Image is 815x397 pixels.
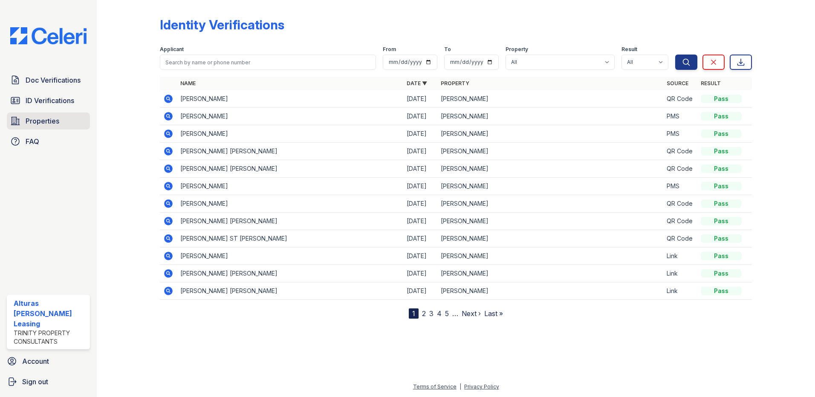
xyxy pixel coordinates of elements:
[701,217,742,225] div: Pass
[663,178,697,195] td: PMS
[462,309,481,318] a: Next ›
[403,195,437,213] td: [DATE]
[422,309,426,318] a: 2
[445,309,449,318] a: 5
[160,46,184,53] label: Applicant
[403,265,437,282] td: [DATE]
[437,213,664,230] td: [PERSON_NAME]
[701,164,742,173] div: Pass
[701,269,742,278] div: Pass
[14,298,87,329] div: Alturas [PERSON_NAME] Leasing
[621,46,637,53] label: Result
[701,147,742,155] div: Pass
[437,125,664,143] td: [PERSON_NAME]
[667,80,688,86] a: Source
[177,90,403,108] td: [PERSON_NAME]
[663,265,697,282] td: Link
[403,213,437,230] td: [DATE]
[663,213,697,230] td: QR Code
[3,353,93,370] a: Account
[701,199,742,208] div: Pass
[701,252,742,260] div: Pass
[484,309,503,318] a: Last »
[177,195,403,213] td: [PERSON_NAME]
[663,143,697,160] td: QR Code
[701,129,742,138] div: Pass
[7,72,90,89] a: Doc Verifications
[437,265,664,282] td: [PERSON_NAME]
[663,90,697,108] td: QR Code
[26,116,59,126] span: Properties
[437,90,664,108] td: [PERSON_NAME]
[177,247,403,265] td: [PERSON_NAME]
[701,112,742,121] div: Pass
[437,230,664,247] td: [PERSON_NAME]
[409,308,419,319] div: 1
[160,55,376,70] input: Search by name or phone number
[663,230,697,247] td: QR Code
[403,247,437,265] td: [DATE]
[177,213,403,230] td: [PERSON_NAME] [PERSON_NAME]
[663,108,697,125] td: PMS
[429,309,434,318] a: 3
[701,80,721,86] a: Result
[403,90,437,108] td: [DATE]
[177,282,403,300] td: [PERSON_NAME] [PERSON_NAME]
[177,178,403,195] td: [PERSON_NAME]
[663,282,697,300] td: Link
[663,125,697,143] td: PMS
[7,112,90,129] a: Properties
[177,265,403,282] td: [PERSON_NAME] [PERSON_NAME]
[663,247,697,265] td: Link
[7,133,90,150] a: FAQ
[403,160,437,178] td: [DATE]
[160,17,284,32] div: Identity Verifications
[26,75,81,85] span: Doc Verifications
[701,95,742,103] div: Pass
[26,95,74,106] span: ID Verifications
[437,247,664,265] td: [PERSON_NAME]
[383,46,396,53] label: From
[403,230,437,247] td: [DATE]
[22,356,49,366] span: Account
[26,136,39,147] span: FAQ
[663,160,697,178] td: QR Code
[3,27,93,44] img: CE_Logo_Blue-a8612792a0a2168367f1c8372b55b34899dd931a85d93a1a3d3e32e68fde9ad4.png
[177,125,403,143] td: [PERSON_NAME]
[403,143,437,160] td: [DATE]
[403,282,437,300] td: [DATE]
[701,287,742,295] div: Pass
[663,195,697,213] td: QR Code
[452,308,458,319] span: …
[14,329,87,346] div: Trinity Property Consultants
[180,80,196,86] a: Name
[7,92,90,109] a: ID Verifications
[441,80,469,86] a: Property
[701,234,742,243] div: Pass
[3,373,93,390] a: Sign out
[437,195,664,213] td: [PERSON_NAME]
[22,377,48,387] span: Sign out
[506,46,528,53] label: Property
[701,182,742,190] div: Pass
[437,108,664,125] td: [PERSON_NAME]
[407,80,427,86] a: Date ▼
[444,46,451,53] label: To
[177,143,403,160] td: [PERSON_NAME] [PERSON_NAME]
[177,230,403,247] td: [PERSON_NAME] ST [PERSON_NAME]
[437,160,664,178] td: [PERSON_NAME]
[437,143,664,160] td: [PERSON_NAME]
[403,108,437,125] td: [DATE]
[437,309,442,318] a: 4
[177,160,403,178] td: [PERSON_NAME] [PERSON_NAME]
[403,125,437,143] td: [DATE]
[403,178,437,195] td: [DATE]
[177,108,403,125] td: [PERSON_NAME]
[460,383,461,390] div: |
[437,178,664,195] td: [PERSON_NAME]
[437,282,664,300] td: [PERSON_NAME]
[413,383,457,390] a: Terms of Service
[464,383,499,390] a: Privacy Policy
